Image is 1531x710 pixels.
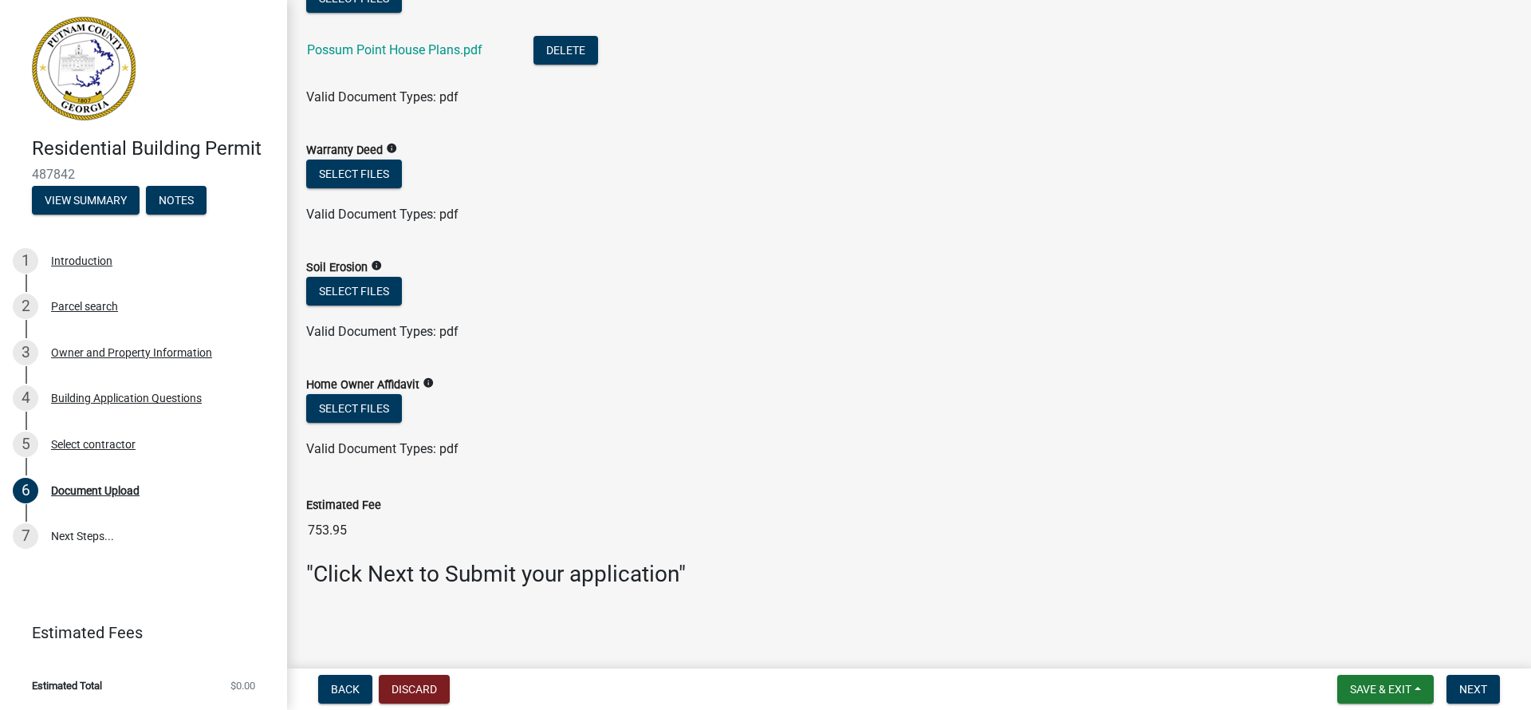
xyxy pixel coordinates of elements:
wm-modal-confirm: Summary [32,195,140,207]
div: 1 [13,248,38,274]
a: Possum Point House Plans.pdf [307,42,482,57]
img: Putnam County, Georgia [32,17,136,120]
div: 5 [13,432,38,457]
h3: "Click Next to Submit your application" [306,561,1512,588]
div: Select contractor [51,439,136,450]
label: Estimated Fee [306,500,381,511]
button: Next [1446,675,1500,704]
div: 6 [13,478,38,503]
div: Owner and Property Information [51,347,212,358]
div: Building Application Questions [51,392,202,404]
div: Document Upload [51,485,140,496]
div: Parcel search [51,301,118,312]
label: Home Owner Affidavit [306,380,419,391]
div: Introduction [51,255,112,266]
label: Warranty Deed [306,145,383,156]
div: 7 [13,523,38,549]
span: Valid Document Types: pdf [306,89,459,105]
button: Delete [533,36,598,65]
div: 3 [13,340,38,365]
button: Select files [306,160,402,188]
span: Estimated Total [32,680,102,691]
span: Valid Document Types: pdf [306,207,459,222]
div: 4 [13,385,38,411]
span: Save & Exit [1350,683,1411,696]
div: 2 [13,294,38,319]
i: info [423,377,434,389]
span: 487842 [32,167,255,182]
h4: Residential Building Permit [32,137,274,160]
span: Valid Document Types: pdf [306,324,459,339]
span: Next [1459,683,1487,696]
button: Back [318,675,372,704]
a: Estimated Fees [13,617,262,649]
span: Valid Document Types: pdf [306,441,459,456]
span: Back [331,683,360,696]
wm-modal-confirm: Delete Document [533,44,598,59]
button: Notes [146,186,207,215]
label: Soil Erosion [306,262,368,274]
button: Select files [306,277,402,306]
i: info [386,143,397,154]
i: info [371,260,382,271]
span: $0.00 [230,680,255,691]
button: View Summary [32,186,140,215]
wm-modal-confirm: Notes [146,195,207,207]
button: Save & Exit [1337,675,1434,704]
button: Discard [379,675,450,704]
button: Select files [306,394,402,423]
